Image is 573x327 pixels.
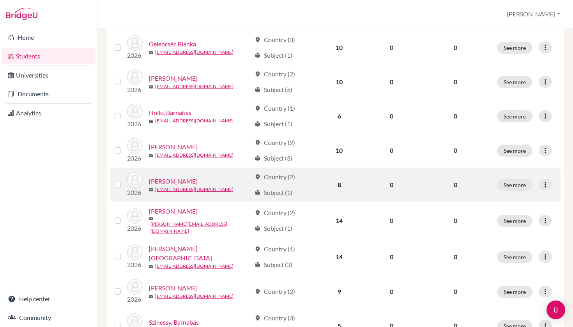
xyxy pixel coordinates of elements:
[149,177,198,186] a: [PERSON_NAME]
[149,264,154,269] span: mail
[255,154,292,163] div: Subject (3)
[127,138,143,154] img: Kemecsei, Aron
[149,39,196,49] a: Gelencsér, Blanka
[127,172,143,188] img: Kosztolányi, Niki
[255,246,261,252] span: location_on
[155,83,233,90] a: [EMAIL_ADDRESS][DOMAIN_NAME]
[497,76,532,88] button: See more
[6,8,37,20] img: Bridge-U
[2,67,95,83] a: Universities
[255,210,261,216] span: location_on
[255,174,261,180] span: location_on
[2,310,95,325] a: Community
[149,119,154,124] span: mail
[423,111,488,121] p: 0
[149,142,198,152] a: [PERSON_NAME]
[255,51,292,60] div: Subject (1)
[365,274,419,309] td: 0
[2,30,95,45] a: Home
[155,49,233,56] a: [EMAIL_ADDRESS][DOMAIN_NAME]
[2,105,95,121] a: Analytics
[127,154,143,163] p: 2026
[365,65,419,99] td: 0
[255,140,261,146] span: location_on
[149,74,198,83] a: [PERSON_NAME]
[423,77,488,87] p: 0
[149,294,154,299] span: mail
[365,239,419,274] td: 0
[497,42,532,54] button: See more
[255,260,292,269] div: Subject (3)
[365,133,419,168] td: 0
[2,86,95,102] a: Documents
[127,188,143,197] p: 2026
[149,318,199,327] a: Szinessy, Barnabás
[149,216,154,221] span: mail
[497,145,532,157] button: See more
[255,244,295,254] div: Country (1)
[149,207,198,216] a: [PERSON_NAME]
[149,50,154,55] span: mail
[314,133,365,168] td: 10
[2,48,95,64] a: Students
[314,202,365,239] td: 14
[127,85,143,94] p: 2026
[423,146,488,155] p: 0
[255,105,261,111] span: location_on
[255,262,261,268] span: local_library
[127,295,143,304] p: 2026
[149,187,154,192] span: mail
[127,35,143,51] img: Gelencsér, Blanka
[155,263,233,270] a: [EMAIL_ADDRESS][DOMAIN_NAME]
[423,216,488,225] p: 0
[314,30,365,65] td: 10
[255,155,261,161] span: local_library
[365,99,419,133] td: 0
[149,85,154,89] span: mail
[255,104,295,113] div: Country (1)
[127,260,143,269] p: 2026
[255,288,261,295] span: location_on
[423,43,488,52] p: 0
[149,283,198,293] a: [PERSON_NAME]
[127,51,143,60] p: 2026
[255,287,295,296] div: Country (2)
[127,104,143,119] img: Holló, Barnabás
[365,202,419,239] td: 0
[255,172,295,182] div: Country (2)
[255,138,295,147] div: Country (2)
[255,119,292,129] div: Subject (1)
[423,287,488,296] p: 0
[255,313,295,323] div: Country (3)
[255,315,261,321] span: location_on
[155,186,233,193] a: [EMAIL_ADDRESS][DOMAIN_NAME]
[255,52,261,58] span: local_library
[127,244,143,260] img: Péterffy, Dóra
[255,87,261,93] span: local_library
[365,30,419,65] td: 0
[127,208,143,224] img: Pentz, Enikő
[255,37,261,43] span: location_on
[149,244,251,263] a: [PERSON_NAME][GEOGRAPHIC_DATA]
[314,168,365,202] td: 8
[314,65,365,99] td: 10
[365,168,419,202] td: 0
[150,221,251,235] a: [PERSON_NAME][EMAIL_ADDRESS][DOMAIN_NAME]
[314,239,365,274] td: 14
[127,279,143,295] img: Szabó-Szentgyörgyi, Péter
[127,119,143,129] p: 2026
[255,35,295,44] div: Country (3)
[155,117,233,124] a: [EMAIL_ADDRESS][DOMAIN_NAME]
[255,121,261,127] span: local_library
[155,293,233,300] a: [EMAIL_ADDRESS][DOMAIN_NAME]
[423,252,488,262] p: 0
[127,69,143,85] img: Háry, Laura
[255,188,292,197] div: Subject (1)
[127,224,143,233] p: 2026
[546,300,565,319] div: Open Intercom Messenger
[2,291,95,307] a: Help center
[255,189,261,196] span: local_library
[255,85,292,94] div: Subject (5)
[423,180,488,189] p: 0
[497,286,532,298] button: See more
